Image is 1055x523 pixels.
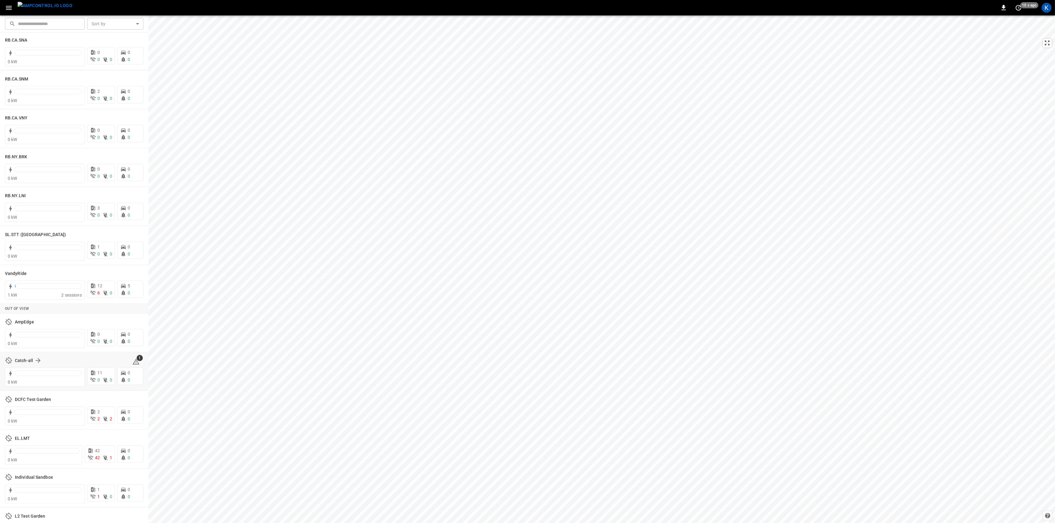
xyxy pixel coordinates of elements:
[97,50,100,55] span: 0
[5,307,29,311] strong: Out of View
[128,291,130,295] span: 0
[128,50,130,55] span: 0
[128,370,130,375] span: 0
[110,494,112,499] span: 0
[128,487,130,492] span: 0
[137,355,143,361] span: 1
[5,270,27,277] h6: VandyRide
[97,167,100,172] span: 0
[97,370,102,375] span: 11
[128,135,130,140] span: 0
[110,213,112,218] span: 0
[128,206,130,211] span: 0
[97,291,100,295] span: 6
[15,435,30,442] h6: EL.LMT
[8,98,17,103] span: 0 kW
[128,416,130,421] span: 0
[97,89,100,94] span: 2
[110,57,112,62] span: 0
[5,232,66,238] h6: SL.STT (Statesville)
[128,339,130,344] span: 0
[128,174,130,179] span: 0
[95,448,100,453] span: 42
[97,128,100,133] span: 0
[97,135,100,140] span: 0
[15,513,45,520] h6: L2 Test Garden
[97,283,102,288] span: 12
[128,455,130,460] span: 0
[128,448,130,453] span: 0
[128,57,130,62] span: 0
[128,213,130,218] span: 0
[18,2,72,10] img: ampcontrol.io logo
[97,174,100,179] span: 0
[97,378,100,383] span: 0
[1042,3,1052,13] div: profile-icon
[15,319,34,326] h6: AmpEdge
[128,378,130,383] span: 0
[8,293,17,298] span: 1 kW
[110,455,112,460] span: 1
[128,89,130,94] span: 0
[8,176,17,181] span: 0 kW
[8,458,17,462] span: 0 kW
[110,135,112,140] span: 0
[5,154,27,161] h6: RB.NY.BRK
[8,341,17,346] span: 0 kW
[97,487,100,492] span: 1
[97,213,100,218] span: 0
[8,496,17,501] span: 0 kW
[110,252,112,257] span: 0
[15,358,33,364] h6: Catch-all
[8,254,17,259] span: 0 kW
[128,252,130,257] span: 0
[97,416,100,421] span: 2
[95,455,100,460] span: 42
[110,378,112,383] span: 0
[5,37,27,44] h6: RB.CA.SNA
[97,339,100,344] span: 0
[97,206,100,211] span: 3
[1020,2,1039,8] span: 10 s ago
[8,419,17,424] span: 0 kW
[128,96,130,101] span: 0
[1014,3,1023,13] button: set refresh interval
[97,252,100,257] span: 0
[97,245,100,249] span: 1
[97,57,100,62] span: 0
[110,291,112,295] span: 0
[128,283,130,288] span: 5
[110,339,112,344] span: 0
[110,96,112,101] span: 0
[97,494,100,499] span: 1
[110,416,112,421] span: 2
[15,474,53,481] h6: Individual Sandbox
[8,59,17,64] span: 0 kW
[128,409,130,414] span: 0
[8,137,17,142] span: 0 kW
[110,174,112,179] span: 0
[97,96,100,101] span: 0
[5,193,26,199] h6: RB.NY.LNI
[5,115,28,122] h6: RB.CA.VNY
[128,494,130,499] span: 0
[15,396,51,403] h6: DCFC Test Garden
[128,167,130,172] span: 0
[61,293,82,298] span: 2 sessions
[8,380,17,385] span: 0 kW
[97,332,100,337] span: 0
[128,332,130,337] span: 0
[128,128,130,133] span: 0
[97,409,100,414] span: 2
[5,76,28,83] h6: RB.CA.SNM
[8,215,17,220] span: 0 kW
[128,245,130,249] span: 0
